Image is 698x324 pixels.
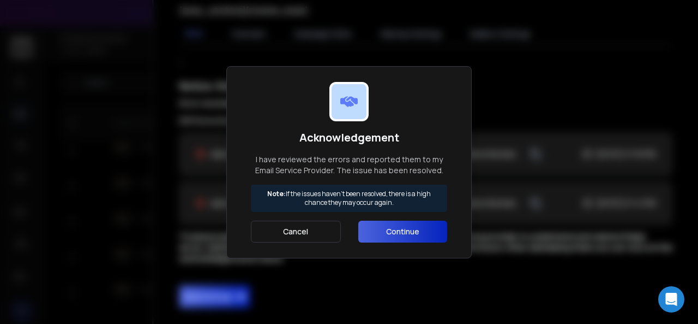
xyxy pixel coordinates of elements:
strong: Note: [267,189,286,198]
p: I have reviewed the errors and reported them to my Email Service Provider. The issue has been res... [251,154,447,176]
h1: Acknowledgement [251,130,447,145]
p: If the issues haven't been resolved, there is a high chance they may occur again. [256,190,442,207]
button: Continue [358,221,447,243]
button: Cancel [251,221,341,243]
div: ; [179,54,672,308]
div: Open Intercom Messenger [658,286,684,313]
